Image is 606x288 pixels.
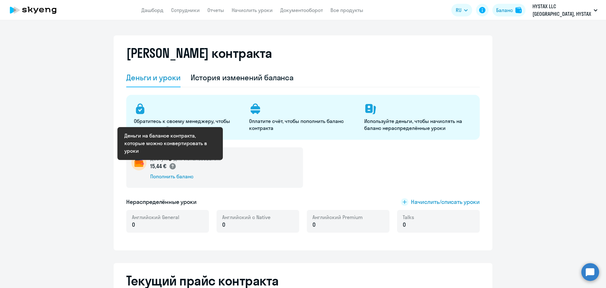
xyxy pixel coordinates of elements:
span: 0 [403,221,406,229]
h2: [PERSON_NAME] контракта [126,46,272,61]
div: Пополнить баланс [150,173,221,180]
span: 0 [222,221,225,229]
span: Английский с Native [222,214,270,221]
a: Отчеты [207,7,224,13]
p: Оплатите счёт, чтобы пополнить баланс контракта [249,118,357,132]
span: Talks [403,214,414,221]
button: Балансbalance [492,4,526,16]
p: Обратитесь к своему менеджеру, чтобы выставить счёт на оплату [134,118,241,132]
p: HYSTAX LLC [GEOGRAPHIC_DATA], HYSTAX LLC [532,3,591,18]
a: Начислить уроки [232,7,273,13]
button: RU [451,4,472,16]
div: Баланс [496,6,513,14]
div: Деньги на балансе контракта, которые можно конвертировать в уроки [124,132,216,155]
a: Все продукты [330,7,363,13]
span: 0 [312,221,316,229]
h5: Нераспределённые уроки [126,198,197,206]
a: Дашборд [141,7,163,13]
a: Документооборот [280,7,323,13]
div: Деньги и уроки [126,72,181,83]
span: RU [456,6,461,14]
span: Английский General [132,214,179,221]
span: 0 [132,221,135,229]
img: balance [515,7,522,13]
span: Начислить/списать уроки [411,198,480,206]
a: Сотрудники [171,7,200,13]
p: 15,44 € [150,162,176,170]
button: HYSTAX LLC [GEOGRAPHIC_DATA], HYSTAX LLC [529,3,601,18]
div: История изменений баланса [191,72,294,83]
p: Используйте деньги, чтобы начислять на баланс нераспределённые уроки [364,118,472,132]
img: wallet-circle.png [131,155,146,170]
span: Английский Premium [312,214,363,221]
